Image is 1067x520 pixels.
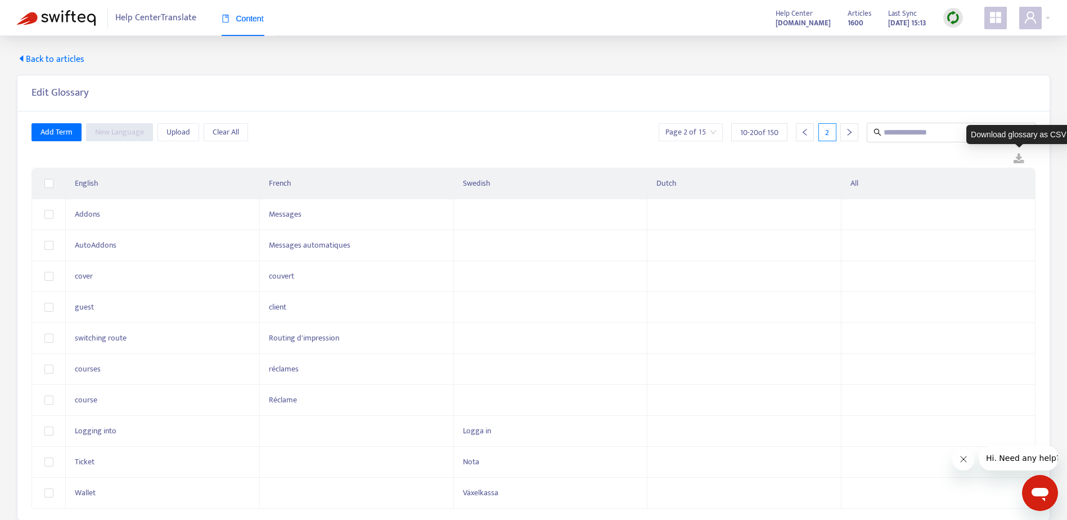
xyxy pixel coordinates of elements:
[66,168,260,199] th: English
[269,362,299,375] span: réclames
[17,10,96,26] img: Swifteq
[75,270,93,283] span: cover
[17,54,26,63] span: caret-left
[454,168,648,199] th: Swedish
[75,393,97,406] span: course
[269,208,301,221] span: Messages
[204,123,248,141] button: Clear All
[75,455,94,468] span: Ticket
[848,7,871,20] span: Articles
[75,208,100,221] span: Addons
[222,15,229,23] span: book
[848,17,863,29] strong: 1600
[17,53,84,66] span: Back to articles
[40,126,73,138] span: Add Term
[801,128,809,136] span: left
[740,127,778,138] span: 10 - 20 of 150
[952,448,975,470] iframe: Close message
[888,7,917,20] span: Last Sync
[269,393,297,406] span: Réclame
[75,424,116,437] span: Logging into
[75,301,94,313] span: guest
[776,16,831,29] a: [DOMAIN_NAME]
[776,7,813,20] span: Help Center
[75,362,101,375] span: courses
[463,455,479,468] span: Nota
[222,14,264,23] span: Content
[1022,475,1058,511] iframe: Button to launch messaging window
[463,424,491,437] span: Logga in
[213,126,239,138] span: Clear All
[845,128,853,136] span: right
[269,270,294,283] span: couvert
[115,7,196,29] span: Help Center Translate
[75,486,96,499] span: Wallet
[269,301,286,313] span: client
[888,17,926,29] strong: [DATE] 15:13
[7,8,81,17] span: Hi. Need any help?
[818,123,836,141] div: 2
[269,239,350,252] span: Messages automatiques
[776,17,831,29] strong: [DOMAIN_NAME]
[979,446,1058,470] iframe: Message from company
[75,331,127,344] span: switching route
[269,331,339,344] span: Routing d'impression
[157,123,199,141] button: Upload
[1024,11,1037,24] span: user
[260,168,454,199] th: French
[647,168,841,199] th: Dutch
[31,87,89,100] h5: Edit Glossary
[31,123,82,141] button: Add Term
[841,168,1036,199] th: All
[166,126,190,138] span: Upload
[874,128,881,136] span: search
[86,123,153,141] button: New Language
[75,239,116,252] span: AutoAddons
[463,486,498,499] span: Växelkassa
[989,11,1002,24] span: appstore
[946,11,960,25] img: sync.dc5367851b00ba804db3.png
